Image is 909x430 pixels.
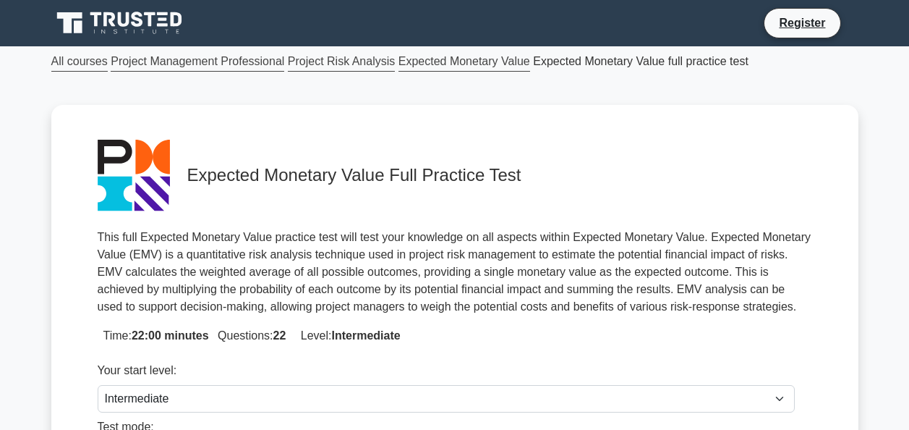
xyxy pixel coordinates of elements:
[288,52,396,72] a: Project Risk Analysis
[273,329,286,342] strong: 22
[332,329,401,342] strong: Intermediate
[51,52,108,72] a: All courses
[770,14,834,32] a: Register
[98,362,795,385] div: Your start level:
[212,329,286,342] span: Questions:
[43,52,867,70] div: Expected Monetary Value full practice test
[98,327,812,345] p: Time:
[132,329,209,342] strong: 22:00 minutes
[398,52,530,72] a: Expected Monetary Value
[98,229,812,316] p: This full Expected Monetary Value practice test will test your knowledge on all aspects within Ex...
[111,52,284,72] a: Project Management Professional
[187,165,812,186] h4: Expected Monetary Value Full Practice Test
[295,329,401,342] span: Level:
